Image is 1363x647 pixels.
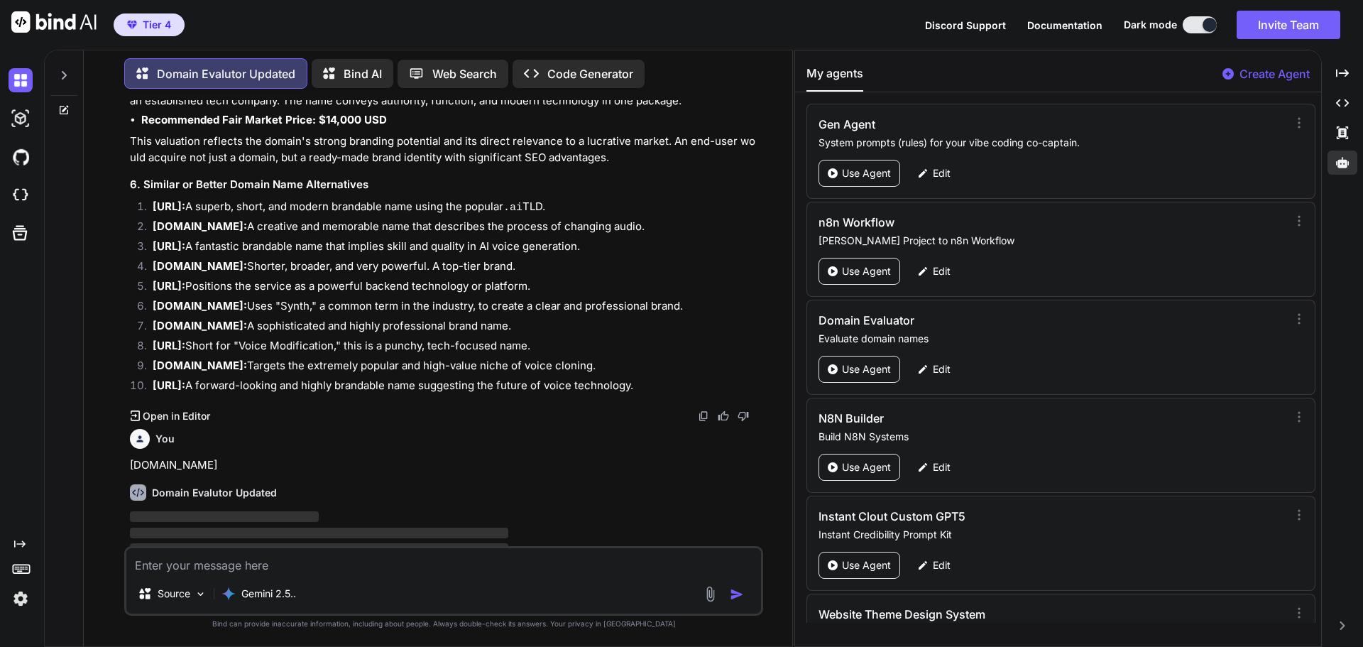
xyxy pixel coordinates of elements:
p: Edit [933,362,951,376]
h6: Domain Evalutor Updated [152,486,277,500]
p: Use Agent [842,362,891,376]
h3: n8n Workflow [819,214,1143,231]
p: Use Agent [842,460,891,474]
p: Code Generator [547,65,633,82]
strong: [URL]: [153,279,185,293]
span: ‌ [130,528,508,538]
p: [DOMAIN_NAME] [130,457,760,474]
strong: [DOMAIN_NAME]: [153,259,247,273]
p: Source [158,587,190,601]
button: Invite Team [1237,11,1340,39]
li: A creative and memorable name that describes the process of changing audio. [141,219,760,239]
span: Dark mode [1124,18,1177,32]
li: Shorter, broader, and very powerful. A top-tier brand. [141,259,760,278]
li: A sophisticated and highly professional brand name. [141,318,760,338]
p: Gemini 2.5.. [241,587,296,601]
p: Bind can provide inaccurate information, including about people. Always double-check its answers.... [124,619,763,629]
p: Edit [933,166,951,180]
img: like [718,411,729,422]
p: Open in Editor [143,409,210,423]
img: Pick Models [195,588,207,600]
button: My agents [806,65,863,92]
img: copy [698,411,709,422]
p: Use Agent [842,166,891,180]
li: Positions the service as a powerful backend technology or platform. [141,278,760,298]
h3: Gen Agent [819,116,1143,133]
h3: Domain Evaluator [819,312,1143,329]
strong: [DOMAIN_NAME]: [153,359,247,372]
p: Instant Credibility Prompt Kit [819,528,1282,542]
img: darkChat [9,68,33,92]
p: Use Agent [842,558,891,572]
strong: [DOMAIN_NAME]: [153,319,247,332]
strong: [DOMAIN_NAME]: [153,219,247,233]
h6: You [155,432,175,446]
span: ‌ [130,543,508,554]
h3: 6. Similar or Better Domain Name Alternatives [130,177,760,193]
p: Use Agent [842,264,891,278]
p: Domain Evalutor Updated [157,65,295,82]
span: Tier 4 [143,18,171,32]
button: Discord Support [925,18,1006,33]
code: .ai [503,202,522,214]
h3: Instant Clout Custom GPT5 [819,508,1143,525]
p: Build N8N Systems [819,430,1282,444]
strong: [URL]: [153,339,185,352]
p: [PERSON_NAME] Project to n8n Workflow [819,234,1282,248]
p: Web Search [432,65,497,82]
p: Edit [933,460,951,474]
strong: Recommended Fair Market Price: [141,113,316,126]
li: Targets the extremely popular and high-value niche of voice cloning. [141,358,760,378]
img: darkAi-studio [9,107,33,131]
img: Gemini 2.5 Pro [221,587,236,601]
li: Uses "Synth," a common term in the industry, to create a clear and professional brand. [141,298,760,318]
button: premiumTier 4 [114,13,185,36]
strong: $14,000 USD [319,113,387,126]
img: Bind AI [11,11,97,33]
span: Discord Support [925,19,1006,31]
strong: [URL]: [153,200,185,213]
p: Create Agent [1239,65,1310,82]
img: dislike [738,411,749,422]
p: This valuation reflects the domain's strong branding potential and its direct relevance to a lucr... [130,134,760,165]
h3: Website Theme Design System [819,606,1143,623]
span: ‌ [130,511,319,522]
button: Documentation [1027,18,1102,33]
img: cloudideIcon [9,183,33,207]
img: premium [127,21,137,29]
p: Edit [933,558,951,572]
img: icon [730,587,744,602]
p: System prompts (rules) for your vibe coding co-captain. [819,136,1282,150]
p: Edit [933,264,951,278]
li: A fantastic brandable name that implies skill and quality in AI voice generation. [141,239,760,259]
p: Bind AI [344,65,382,82]
strong: [URL]: [153,239,185,253]
img: attachment [702,586,718,602]
strong: [DOMAIN_NAME]: [153,299,247,312]
img: settings [9,587,33,611]
span: Documentation [1027,19,1102,31]
img: githubDark [9,145,33,169]
li: A superb, short, and modern brandable name using the popular TLD. [141,199,760,219]
li: A forward-looking and highly brandable name suggesting the future of voice technology. [141,378,760,398]
h3: N8N Builder [819,410,1143,427]
p: Evaluate domain names [819,332,1282,346]
strong: [URL]: [153,379,185,392]
li: Short for "Voice Modification," this is a punchy, tech-focused name. [141,338,760,358]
